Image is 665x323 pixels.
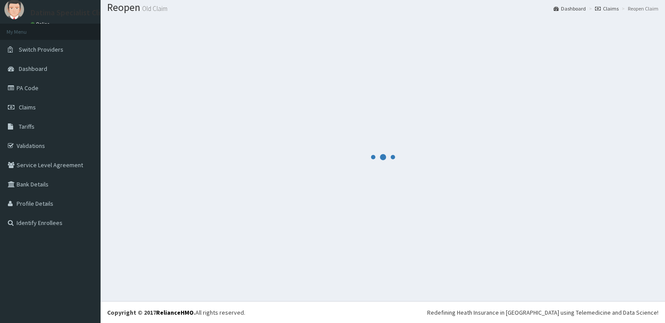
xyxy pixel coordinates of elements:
span: Dashboard [19,65,47,73]
a: Online [31,21,52,27]
strong: Copyright © 2017 . [107,309,195,316]
span: Switch Providers [19,46,63,53]
svg: audio-loading [370,144,396,170]
span: Claims [19,103,36,111]
h1: Reopen [107,2,658,13]
div: Redefining Heath Insurance in [GEOGRAPHIC_DATA] using Telemedicine and Data Science! [427,308,658,317]
a: RelianceHMO [156,309,194,316]
span: Tariffs [19,123,35,130]
small: Old Claim [140,5,167,12]
li: Reopen Claim [620,5,658,12]
a: Claims [595,5,619,12]
a: Dashboard [554,5,586,12]
p: Datima Specialist Clinics [31,9,114,17]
